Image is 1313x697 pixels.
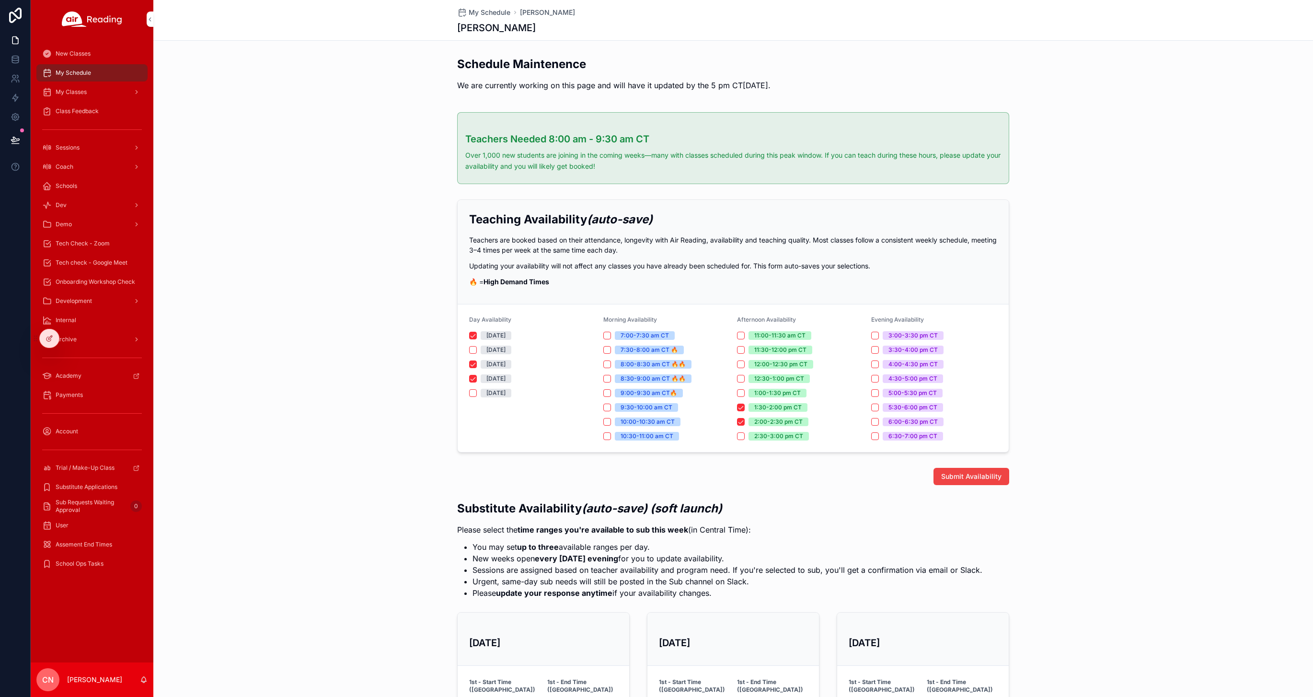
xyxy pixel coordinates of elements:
a: Onboarding Workshop Check [36,273,148,290]
div: 9:30-10:00 am CT [621,403,672,412]
p: Over 1,000 new students are joining in the coming weeks—many with classes scheduled during this p... [465,150,1001,172]
a: Substitute Applications [36,478,148,496]
h3: Teachers Needed 8:00 am - 9:30 am CT [465,132,1001,146]
p: Teachers are booked based on their attendance, longevity with Air Reading, availability and teach... [469,235,997,255]
strong: up to three [517,542,559,552]
span: Account [56,428,78,435]
span: Dev [56,201,67,209]
li: New weeks open for you to update availability. [472,553,982,564]
span: Tech Check - Zoom [56,240,110,247]
div: 5:30-6:00 pm CT [888,403,937,412]
span: New Classes [56,50,91,58]
h3: [DATE] [469,636,618,650]
strong: High Demand Times [484,278,549,286]
div: [DATE] [486,331,506,340]
span: Class Feedback [56,107,99,115]
div: 12:30-1:00 pm CT [754,374,804,383]
a: Sessions [36,139,148,156]
a: New Classes [36,45,148,62]
li: You may set available ranges per day. [472,541,982,553]
span: Demo [56,221,72,228]
a: My Schedule [36,64,148,81]
span: Afternoon Availability [737,316,796,323]
a: Coach [36,158,148,175]
div: 8:30-9:00 am CT 🔥🔥 [621,374,686,383]
em: (auto-save) [587,212,653,226]
div: 1:00-1:30 pm CT [754,389,801,397]
span: Assement End Times [56,541,112,548]
div: 8:00-8:30 am CT 🔥🔥 [621,360,686,369]
span: Trial / Make-Up Class [56,464,115,472]
p: 🔥 = [469,277,997,287]
h2: Schedule Maintenence [457,56,771,72]
span: Archive [56,336,77,343]
img: App logo [62,12,122,27]
div: 9:00-9:30 am CT🔥 [621,389,677,397]
span: Sessions [56,144,80,151]
div: ### Teachers Needed 8:00 am - 9:30 am CT Over 1,000 new students are joining in the coming weeks—... [465,132,1001,172]
h3: [DATE] [659,636,807,650]
div: 11:00-11:30 am CT [754,331,806,340]
p: Please select the (in Central Time): [457,524,982,535]
strong: update your response anytime [496,588,612,598]
div: 11:30-12:00 pm CT [754,346,806,354]
div: 10:00-10:30 am CT [621,418,675,426]
div: 12:00-12:30 pm CT [754,360,807,369]
a: User [36,517,148,534]
div: 4:00-4:30 pm CT [888,360,938,369]
div: 4:30-5:00 pm CT [888,374,937,383]
span: Substitute Applications [56,483,117,491]
a: Tech check - Google Meet [36,254,148,271]
div: 10:30-11:00 am CT [621,432,673,441]
button: Submit Availability [933,468,1009,485]
h2: Teaching Availability [469,211,997,227]
em: (auto-save) (soft launch) [582,501,722,515]
a: Payments [36,386,148,404]
span: Development [56,297,92,305]
strong: 1st - End Time ([GEOGRAPHIC_DATA]) [737,678,807,694]
div: [DATE] [486,389,506,397]
a: School Ops Tasks [36,555,148,572]
a: Account [36,423,148,440]
div: [DATE] [486,360,506,369]
div: 6:30-7:00 pm CT [888,432,937,441]
a: Schools [36,177,148,195]
a: Development [36,292,148,310]
li: Urgent, same-day sub needs will still be posted in the Sub channel on Slack. [472,576,982,587]
div: 3:30-4:00 pm CT [888,346,938,354]
span: User [56,522,69,529]
div: [DATE] [486,346,506,354]
p: [PERSON_NAME] [67,675,122,685]
strong: 1st - Start Time ([GEOGRAPHIC_DATA]) [469,678,540,694]
span: Day Availability [469,316,511,323]
span: Onboarding Workshop Check [56,278,135,286]
div: scrollable content [31,38,153,585]
a: [PERSON_NAME] [520,8,575,17]
div: [DATE] [486,374,506,383]
a: My Classes [36,83,148,101]
a: Class Feedback [36,103,148,120]
strong: every [DATE] evening [535,554,618,563]
span: Evening Availability [871,316,924,323]
div: 0 [130,500,142,512]
span: Internal [56,316,76,324]
a: My Schedule [457,8,510,17]
span: Tech check - Google Meet [56,259,127,267]
div: 3:00-3:30 pm CT [888,331,938,340]
strong: 1st - End Time ([GEOGRAPHIC_DATA]) [547,678,618,694]
a: Demo [36,216,148,233]
div: 5:00-5:30 pm CT [888,389,937,397]
span: CN [42,674,54,685]
a: Sub Requests Waiting Approval0 [36,498,148,515]
div: 6:00-6:30 pm CT [888,418,938,426]
a: Academy [36,367,148,384]
strong: time ranges you're available to sub this week [518,525,688,534]
span: My Schedule [469,8,510,17]
span: Academy [56,372,81,380]
span: Submit Availability [941,472,1002,481]
span: My Schedule [56,69,91,77]
span: Payments [56,391,83,399]
span: My Classes [56,88,87,96]
span: Morning Availability [603,316,657,323]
